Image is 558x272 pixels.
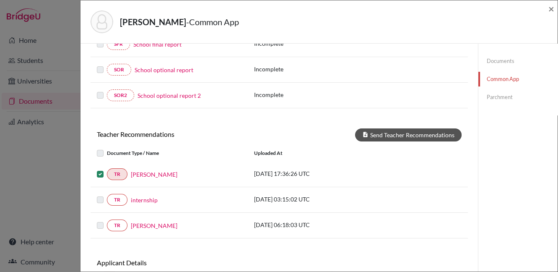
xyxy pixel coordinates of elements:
[254,65,340,73] p: Incomplete
[138,91,201,100] a: School optional report 2
[135,65,193,74] a: School optional report
[133,40,182,49] a: School final report
[478,54,558,68] a: Documents
[478,90,558,105] a: Parchment
[107,168,127,180] a: TR
[254,195,367,204] p: [DATE] 03:15:02 UTC
[254,90,340,99] p: Incomplete
[107,194,127,206] a: TR
[254,39,340,48] p: Incomplete
[91,148,248,158] div: Document Type / Name
[355,128,462,141] button: Send Teacher Recommendations
[186,17,239,27] span: - Common App
[120,17,186,27] strong: [PERSON_NAME]
[254,169,367,178] p: [DATE] 17:36:26 UTC
[254,220,367,229] p: [DATE] 06:18:03 UTC
[548,3,554,15] span: ×
[131,196,158,204] a: internship
[548,4,554,14] button: Close
[107,64,131,76] a: SOR
[107,38,130,50] a: SFR
[91,130,279,138] h6: Teacher Recommendations
[131,221,177,230] a: [PERSON_NAME]
[248,148,374,158] div: Uploaded at
[107,89,134,101] a: SOR2
[131,170,177,179] a: [PERSON_NAME]
[97,259,273,267] h6: Applicant Details
[478,72,558,86] a: Common App
[107,220,127,231] a: TR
